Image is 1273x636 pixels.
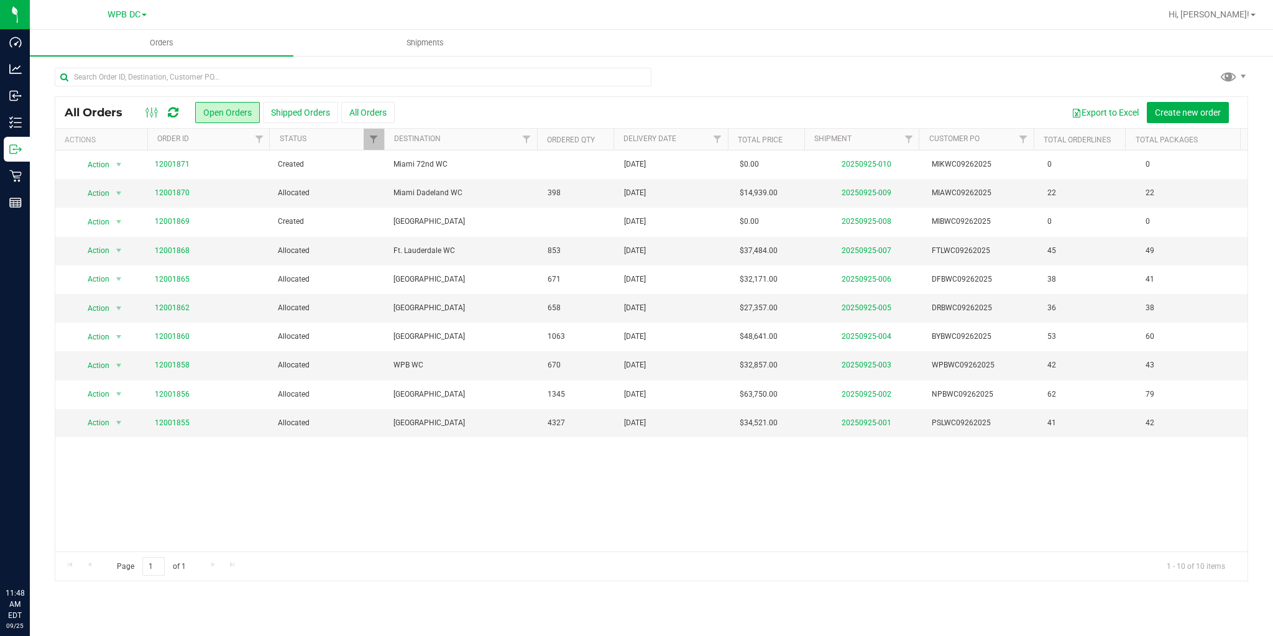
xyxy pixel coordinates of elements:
[393,389,532,400] span: [GEOGRAPHIC_DATA]
[278,331,379,343] span: Allocated
[740,187,778,199] span: $14,939.00
[76,185,110,202] span: Action
[390,37,461,48] span: Shipments
[842,246,891,255] a: 20250925-007
[1139,299,1160,317] span: 38
[1139,213,1156,231] span: 0
[1139,270,1160,288] span: 41
[1139,328,1160,346] span: 60
[624,389,646,400] span: [DATE]
[1047,245,1056,257] span: 45
[932,389,1032,400] span: NPBWC09262025
[740,389,778,400] span: $63,750.00
[111,328,126,346] span: select
[155,187,190,199] a: 12001870
[548,389,565,400] span: 1345
[548,331,565,343] span: 1063
[624,216,646,228] span: [DATE]
[9,90,22,102] inline-svg: Inbound
[1047,389,1056,400] span: 62
[155,274,190,285] a: 12001865
[65,136,142,144] div: Actions
[842,188,891,197] a: 20250925-009
[278,159,379,170] span: Created
[76,213,110,231] span: Action
[842,361,891,369] a: 20250925-003
[278,302,379,314] span: Allocated
[1139,356,1160,374] span: 43
[1136,136,1198,144] a: Total Packages
[932,417,1032,429] span: PSLWC09262025
[76,270,110,288] span: Action
[364,129,384,150] a: Filter
[624,159,646,170] span: [DATE]
[12,537,50,574] iframe: Resource center
[740,216,759,228] span: $0.00
[1047,187,1056,199] span: 22
[842,303,891,312] a: 20250925-005
[155,331,190,343] a: 12001860
[111,414,126,431] span: select
[624,417,646,429] span: [DATE]
[157,134,189,143] a: Order ID
[37,535,52,550] iframe: Resource center unread badge
[76,156,110,173] span: Action
[155,216,190,228] a: 12001869
[76,357,110,374] span: Action
[195,102,260,123] button: Open Orders
[624,331,646,343] span: [DATE]
[278,245,379,257] span: Allocated
[155,302,190,314] a: 12001862
[740,331,778,343] span: $48,641.00
[842,332,891,341] a: 20250925-004
[1139,155,1156,173] span: 0
[740,302,778,314] span: $27,357.00
[548,245,561,257] span: 853
[1047,216,1052,228] span: 0
[1139,414,1160,432] span: 42
[740,245,778,257] span: $37,484.00
[842,418,891,427] a: 20250925-001
[9,116,22,129] inline-svg: Inventory
[278,274,379,285] span: Allocated
[393,216,532,228] span: [GEOGRAPHIC_DATA]
[155,389,190,400] a: 12001856
[55,68,651,86] input: Search Order ID, Destination, Customer PO...
[548,359,561,371] span: 670
[932,216,1032,228] span: MIBWC09262025
[1157,557,1235,576] span: 1 - 10 of 10 items
[932,359,1032,371] span: WPBWC09262025
[393,274,532,285] span: [GEOGRAPHIC_DATA]
[624,359,646,371] span: [DATE]
[548,274,561,285] span: 671
[393,331,532,343] span: [GEOGRAPHIC_DATA]
[624,245,646,257] span: [DATE]
[249,129,269,150] a: Filter
[1147,102,1229,123] button: Create new order
[278,417,379,429] span: Allocated
[1169,9,1249,19] span: Hi, [PERSON_NAME]!
[280,134,306,143] a: Status
[278,389,379,400] span: Allocated
[1044,136,1111,144] a: Total Orderlines
[111,156,126,173] span: select
[517,129,537,150] a: Filter
[740,274,778,285] span: $32,171.00
[624,187,646,199] span: [DATE]
[76,414,110,431] span: Action
[624,274,646,285] span: [DATE]
[393,417,532,429] span: [GEOGRAPHIC_DATA]
[30,30,293,56] a: Orders
[932,331,1032,343] span: BYBWC09262025
[623,134,676,143] a: Delivery Date
[6,588,24,621] p: 11:48 AM EDT
[393,359,532,371] span: WPB WC
[1047,331,1056,343] span: 53
[898,129,919,150] a: Filter
[740,359,778,371] span: $32,857.00
[1047,359,1056,371] span: 42
[111,385,126,403] span: select
[278,359,379,371] span: Allocated
[155,359,190,371] a: 12001858
[1139,242,1160,260] span: 49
